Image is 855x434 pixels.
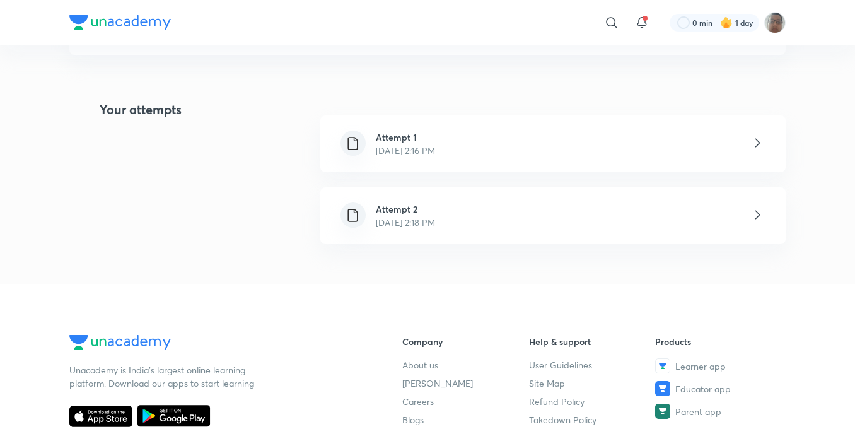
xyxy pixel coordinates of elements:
[529,335,656,348] h6: Help & support
[402,413,529,426] a: Blogs
[376,202,435,216] h6: Attempt 2
[402,395,529,408] a: Careers
[675,405,721,418] span: Parent app
[69,363,259,390] p: Unacademy is India’s largest online learning platform. Download our apps to start learning
[529,358,656,372] a: User Guidelines
[345,136,361,151] img: file
[655,381,670,396] img: Educator app
[376,144,435,157] p: [DATE] 2:16 PM
[69,335,362,353] a: Company Logo
[69,100,182,259] h4: Your attempts
[675,360,726,373] span: Learner app
[655,335,782,348] h6: Products
[655,358,782,373] a: Learner app
[655,381,782,396] a: Educator app
[69,15,171,30] img: Company Logo
[376,216,435,229] p: [DATE] 2:18 PM
[655,404,670,419] img: Parent app
[764,12,786,33] img: Vinayak Mishra
[376,131,435,144] h6: Attempt 1
[675,382,731,396] span: Educator app
[529,377,656,390] a: Site Map
[655,404,782,419] a: Parent app
[655,358,670,373] img: Learner app
[402,395,434,408] span: Careers
[69,335,171,350] img: Company Logo
[345,208,361,223] img: file
[402,335,529,348] h6: Company
[720,16,733,29] img: streak
[402,358,529,372] a: About us
[529,395,656,408] a: Refund Policy
[529,413,656,426] a: Takedown Policy
[402,377,529,390] a: [PERSON_NAME]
